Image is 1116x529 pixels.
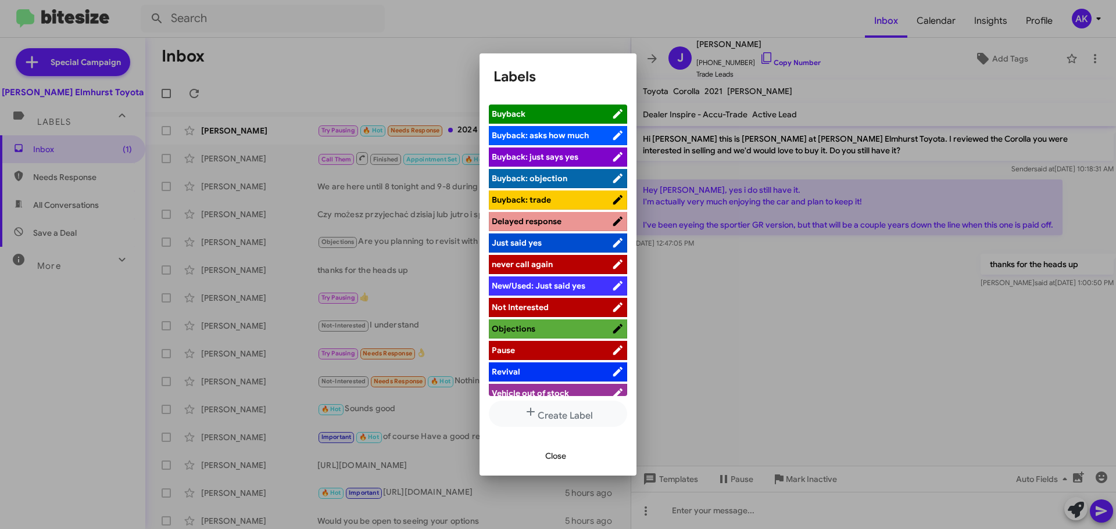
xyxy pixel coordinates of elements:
span: Buyback: objection [492,173,567,183]
span: Buyback: just says yes [492,152,578,162]
span: New/Used: Just said yes [492,280,585,291]
span: Revival [492,366,520,377]
button: Close [536,445,575,466]
span: Objections [492,323,535,334]
span: Buyback: asks how much [492,130,589,141]
span: Buyback [492,109,525,119]
span: Close [545,445,566,466]
span: never call again [492,259,553,269]
span: Not Interested [492,302,549,312]
span: Buyback: trade [492,195,551,205]
span: Just said yes [492,237,542,248]
span: Pause [492,345,515,355]
span: Vehicle out of stock [492,388,569,398]
button: Create Label [489,401,627,427]
span: Delayed response [492,216,561,226]
h1: Labels [493,67,623,86]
